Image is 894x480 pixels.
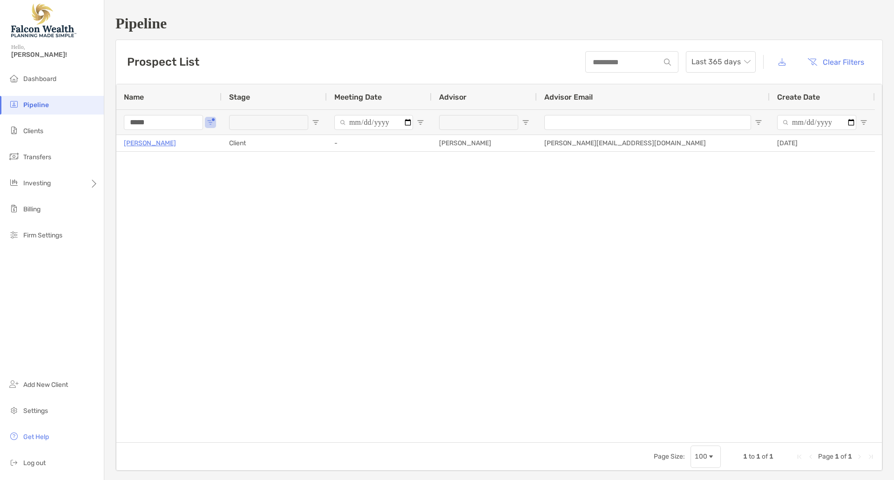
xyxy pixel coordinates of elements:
[796,453,803,460] div: First Page
[755,119,762,126] button: Open Filter Menu
[807,453,814,460] div: Previous Page
[23,459,46,467] span: Log out
[691,52,750,72] span: Last 365 days
[8,379,20,390] img: add_new_client icon
[11,4,76,37] img: Falcon Wealth Planning Logo
[432,135,537,151] div: [PERSON_NAME]
[312,119,319,126] button: Open Filter Menu
[8,431,20,442] img: get-help icon
[207,119,214,126] button: Open Filter Menu
[124,93,144,101] span: Name
[756,453,760,460] span: 1
[8,405,20,416] img: settings icon
[8,203,20,214] img: billing icon
[8,99,20,110] img: pipeline icon
[11,51,98,59] span: [PERSON_NAME]!
[537,135,770,151] div: [PERSON_NAME][EMAIL_ADDRESS][DOMAIN_NAME]
[417,119,424,126] button: Open Filter Menu
[544,93,593,101] span: Advisor Email
[8,125,20,136] img: clients icon
[762,453,768,460] span: of
[115,15,883,32] h1: Pipeline
[777,115,856,130] input: Create Date Filter Input
[23,205,41,213] span: Billing
[848,453,852,460] span: 1
[818,453,833,460] span: Page
[840,453,847,460] span: of
[860,119,867,126] button: Open Filter Menu
[334,93,382,101] span: Meeting Date
[867,453,874,460] div: Last Page
[222,135,327,151] div: Client
[8,73,20,84] img: dashboard icon
[8,229,20,240] img: firm-settings icon
[23,179,51,187] span: Investing
[8,177,20,188] img: investing icon
[769,453,773,460] span: 1
[23,231,62,239] span: Firm Settings
[770,135,875,151] div: [DATE]
[835,453,839,460] span: 1
[800,52,871,72] button: Clear Filters
[23,381,68,389] span: Add New Client
[8,457,20,468] img: logout icon
[229,93,250,101] span: Stage
[327,135,432,151] div: -
[23,153,51,161] span: Transfers
[522,119,529,126] button: Open Filter Menu
[743,453,747,460] span: 1
[544,115,751,130] input: Advisor Email Filter Input
[8,151,20,162] img: transfers icon
[691,446,721,468] div: Page Size
[124,137,176,149] a: [PERSON_NAME]
[23,127,43,135] span: Clients
[654,453,685,460] div: Page Size:
[23,407,48,415] span: Settings
[127,55,199,68] h3: Prospect List
[23,101,49,109] span: Pipeline
[23,75,56,83] span: Dashboard
[777,93,820,101] span: Create Date
[856,453,863,460] div: Next Page
[439,93,467,101] span: Advisor
[749,453,755,460] span: to
[664,59,671,66] img: input icon
[124,115,203,130] input: Name Filter Input
[334,115,413,130] input: Meeting Date Filter Input
[23,433,49,441] span: Get Help
[695,453,707,460] div: 100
